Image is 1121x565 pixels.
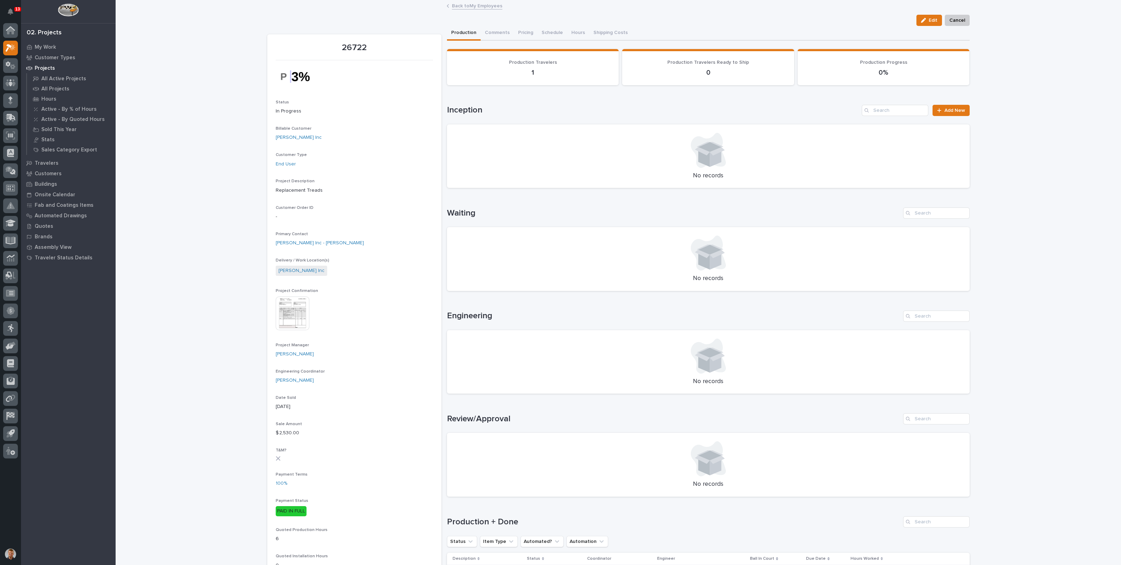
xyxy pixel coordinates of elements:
input: Search [903,413,970,424]
h1: Review/Approval [447,414,900,424]
button: Hours [567,26,589,41]
a: [PERSON_NAME] Inc [278,267,324,274]
a: Brands [21,231,116,242]
span: Project Manager [276,343,309,347]
p: Assembly View [35,244,71,251]
p: Description [453,555,476,563]
p: Travelers [35,160,59,166]
p: Sales Category Export [41,147,97,153]
a: Fab and Coatings Items [21,200,116,210]
a: Buildings [21,179,116,189]
span: Payment Status [276,499,308,503]
div: Notifications13 [9,8,18,20]
input: Search [903,207,970,219]
input: Search [903,516,970,527]
a: [PERSON_NAME] Inc [276,134,322,141]
span: Primary Contact [276,232,308,236]
button: Item Type [480,536,518,547]
button: Production [447,26,481,41]
p: Onsite Calendar [35,192,75,198]
span: Production Progress [860,60,907,65]
p: Active - By Quoted Hours [41,116,105,123]
p: No records [455,172,961,180]
p: - [276,213,433,220]
img: Workspace Logo [58,4,78,16]
a: Onsite Calendar [21,189,116,200]
p: 1 [455,68,611,77]
p: Coordinator [587,555,611,563]
a: Add New [933,105,969,116]
a: Sales Category Export [27,145,116,155]
span: Quoted Installation Hours [276,554,328,558]
p: Customers [35,171,62,177]
p: Customer Types [35,55,75,61]
p: Stats [41,137,55,143]
p: Active - By % of Hours [41,106,97,113]
a: Back toMy Employees [452,1,502,9]
a: End User [276,161,296,168]
a: All Active Projects [27,74,116,83]
p: No records [455,481,961,488]
p: No records [455,378,961,386]
input: Search [903,311,970,322]
p: Traveler Status Details [35,255,92,261]
span: Cancel [949,16,965,25]
span: Sale Amount [276,422,302,426]
p: Quotes [35,223,53,230]
p: $ 2,530.00 [276,429,433,437]
button: Automation [566,536,608,547]
p: Buildings [35,181,57,188]
p: Engineer [657,555,675,563]
a: Traveler Status Details [21,252,116,263]
span: Engineering Coordinator [276,369,325,374]
a: Customer Types [21,52,116,63]
button: Automated? [521,536,564,547]
h1: Inception [447,105,859,115]
p: Sold This Year [41,127,77,133]
h1: Waiting [447,208,900,218]
p: All Projects [41,86,69,92]
div: 02. Projects [27,29,62,37]
span: Customer Type [276,153,307,157]
button: Edit [916,15,942,26]
a: Sold This Year [27,124,116,134]
p: Brands [35,234,53,240]
p: Hours [41,96,56,102]
p: In Progress [276,108,433,115]
button: Status [447,536,477,547]
p: Status [527,555,540,563]
a: [PERSON_NAME] [276,377,314,384]
span: T&M? [276,448,287,452]
div: PAID IN FULL [276,506,307,516]
a: [PERSON_NAME] [276,350,314,358]
a: Stats [27,135,116,144]
span: Status [276,100,289,104]
a: Automated Drawings [21,210,116,221]
h1: Engineering [447,311,900,321]
button: Cancel [945,15,970,26]
button: Comments [481,26,514,41]
a: Projects [21,63,116,73]
p: No records [455,275,961,282]
a: Customers [21,168,116,179]
span: Add New [944,108,965,113]
a: Travelers [21,158,116,168]
span: Quoted Production Hours [276,528,328,532]
p: 13 [15,7,20,12]
p: Projects [35,65,55,72]
img: jM0ObEf2yZawXRh48Kaid4cS-Yw4l6rf7VAdb3zZKB8 [276,64,328,89]
a: Quotes [21,221,116,231]
a: Assembly View [21,242,116,252]
input: Search [862,105,928,116]
button: Schedule [537,26,567,41]
p: [DATE] [276,403,433,410]
p: Due Date [806,555,826,563]
span: Project Confirmation [276,289,318,293]
p: All Active Projects [41,76,86,82]
p: 6 [276,535,433,543]
span: Production Travelers [509,60,557,65]
span: Date Sold [276,396,296,400]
